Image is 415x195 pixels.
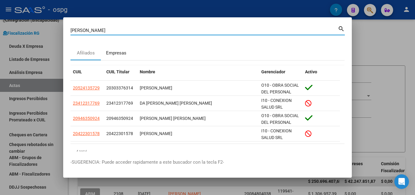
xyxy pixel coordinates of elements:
datatable-header-cell: CUIL Titular [104,65,137,78]
span: CUIL [73,69,82,74]
span: Activo [305,69,317,74]
div: [PERSON_NAME] [140,85,256,92]
span: 20422301578 [73,131,100,136]
span: 20946350924 [106,116,133,121]
span: CUIL Titular [106,69,129,74]
span: Nombre [140,69,155,74]
span: O10 - OBRA SOCIAL DEL PERSONAL GRAFICO [261,83,299,102]
span: Gerenciador [261,69,285,74]
div: [PERSON_NAME] [PERSON_NAME] [140,115,256,122]
div: Open Intercom Messenger [394,174,409,189]
p: -SUGERENCIA: Puede acceder rapidamente a este buscador con la tecla F2- [70,159,345,166]
span: O10 - OBRA SOCIAL DEL PERSONAL GRAFICO [261,113,299,132]
mat-icon: search [338,25,345,32]
datatable-header-cell: Gerenciador [259,65,303,78]
div: Afiliados [77,50,95,57]
span: I10 - CONEXION SALUD SRL [261,98,292,110]
div: 4 total [70,144,345,159]
span: 20422301578 [106,131,133,136]
datatable-header-cell: Nombre [137,65,259,78]
div: [PERSON_NAME] [140,130,256,137]
span: 20524135729 [73,85,100,90]
div: DA [PERSON_NAME] [PERSON_NAME] [140,100,256,107]
span: I10 - CONEXION SALUD SRL [261,128,292,140]
datatable-header-cell: CUIL [70,65,104,78]
div: Empresas [106,50,126,57]
span: 20303376314 [106,85,133,90]
span: 23412317769 [106,101,133,106]
span: 23412317769 [73,101,100,106]
datatable-header-cell: Activo [303,65,340,78]
span: 20946350924 [73,116,100,121]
